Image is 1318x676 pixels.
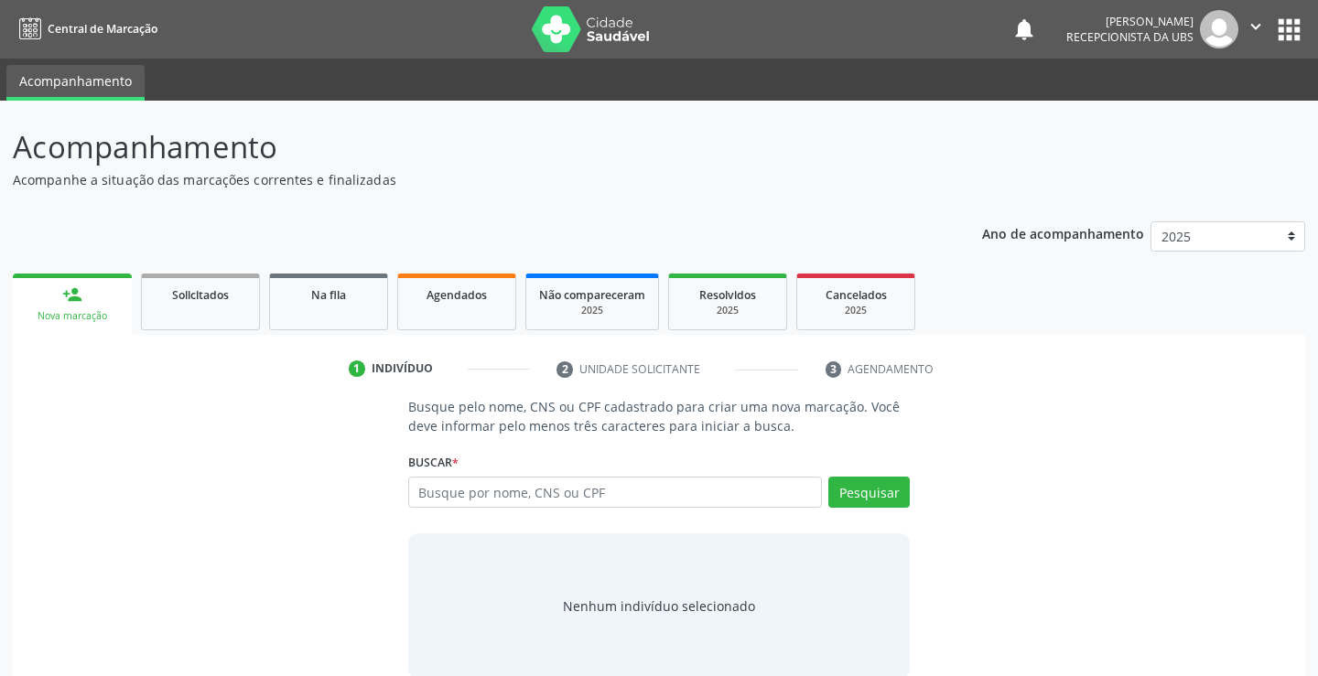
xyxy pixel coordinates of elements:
[408,448,459,477] label: Buscar
[699,287,756,303] span: Resolvidos
[563,596,755,616] div: Nenhum indivíduo selecionado
[408,397,911,435] p: Busque pelo nome, CNS ou CPF cadastrado para criar uma nova marcação. Você deve informar pelo men...
[311,287,346,303] span: Na fila
[539,287,645,303] span: Não compareceram
[1011,16,1037,42] button: notifications
[408,477,823,508] input: Busque por nome, CNS ou CPF
[1066,29,1194,45] span: Recepcionista da UBS
[13,170,917,189] p: Acompanhe a situação das marcações correntes e finalizadas
[539,304,645,317] div: 2025
[1246,16,1266,37] i: 
[372,360,433,377] div: Indivíduo
[1238,10,1273,48] button: 
[26,309,119,323] div: Nova marcação
[1273,14,1305,46] button: apps
[13,124,917,170] p: Acompanhamento
[349,360,365,377] div: 1
[62,284,82,305] div: person_add
[810,304,902,317] div: 2025
[1066,14,1194,29] div: [PERSON_NAME]
[682,304,773,317] div: 2025
[1200,10,1238,48] img: img
[826,287,887,303] span: Cancelados
[172,287,229,303] span: Solicitados
[13,14,157,44] a: Central de Marcação
[828,477,910,508] button: Pesquisar
[48,21,157,37] span: Central de Marcação
[427,287,487,303] span: Agendados
[6,65,145,101] a: Acompanhamento
[982,221,1144,244] p: Ano de acompanhamento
